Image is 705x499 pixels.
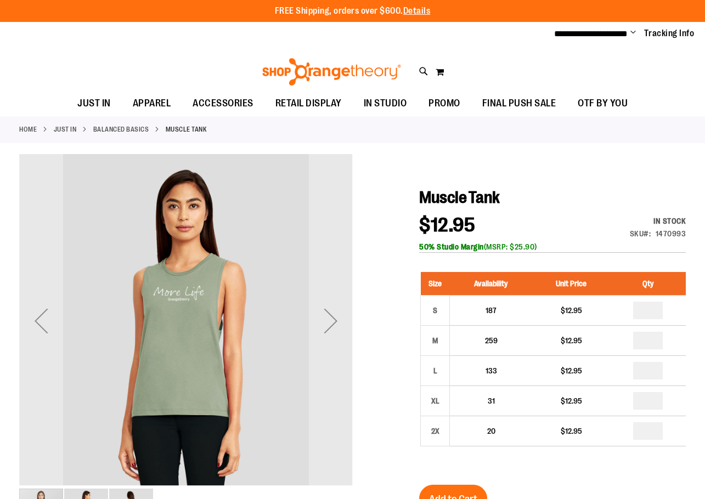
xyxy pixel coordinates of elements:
[427,393,443,409] div: XL
[419,241,686,252] div: (MSRP: $25.90)
[364,91,407,116] span: IN STUDIO
[610,272,686,296] th: Qty
[66,91,122,116] a: JUST IN
[538,426,605,436] div: $12.95
[77,91,111,116] span: JUST IN
[419,214,475,236] span: $12.95
[353,91,418,116] a: IN STUDIO
[428,91,460,116] span: PROMO
[486,306,497,315] span: 187
[538,365,605,376] div: $12.95
[93,124,149,134] a: Balanced Basics
[656,228,686,239] div: 1470993
[309,154,353,487] div: Next
[275,91,342,116] span: RETAIL DISPLAY
[630,216,686,226] div: In stock
[427,362,443,379] div: L
[19,154,63,487] div: Previous
[630,216,686,226] div: Availability
[538,305,605,316] div: $12.95
[421,272,450,296] th: Size
[482,91,556,116] span: FINAL PUSH SALE
[486,366,497,375] span: 133
[182,91,264,116] a: ACCESSORIES
[19,124,37,134] a: Home
[133,91,171,116] span: APPAREL
[630,28,636,39] button: Account menu
[644,27,695,39] a: Tracking Info
[532,272,610,296] th: Unit Price
[403,6,431,16] a: Details
[193,91,253,116] span: ACCESSORIES
[488,396,495,405] span: 31
[567,91,639,116] a: OTF BY YOU
[450,272,533,296] th: Availability
[261,58,403,86] img: Shop Orangetheory
[264,91,353,116] a: RETAIL DISPLAY
[427,332,443,349] div: M
[538,395,605,406] div: $12.95
[578,91,628,116] span: OTF BY YOU
[54,124,77,134] a: JUST IN
[166,124,207,134] strong: Muscle Tank
[487,427,495,435] span: 20
[419,188,500,207] span: Muscle Tank
[19,152,353,486] img: Muscle Tank
[419,242,484,251] b: 50% Studio Margin
[485,336,498,345] span: 259
[275,5,431,18] p: FREE Shipping, orders over $600.
[427,302,443,319] div: S
[471,91,567,116] a: FINAL PUSH SALE
[122,91,182,116] a: APPAREL
[19,154,353,487] div: Muscle Tank
[418,91,471,116] a: PROMO
[538,335,605,346] div: $12.95
[630,229,651,238] strong: SKU
[427,423,443,439] div: 2X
